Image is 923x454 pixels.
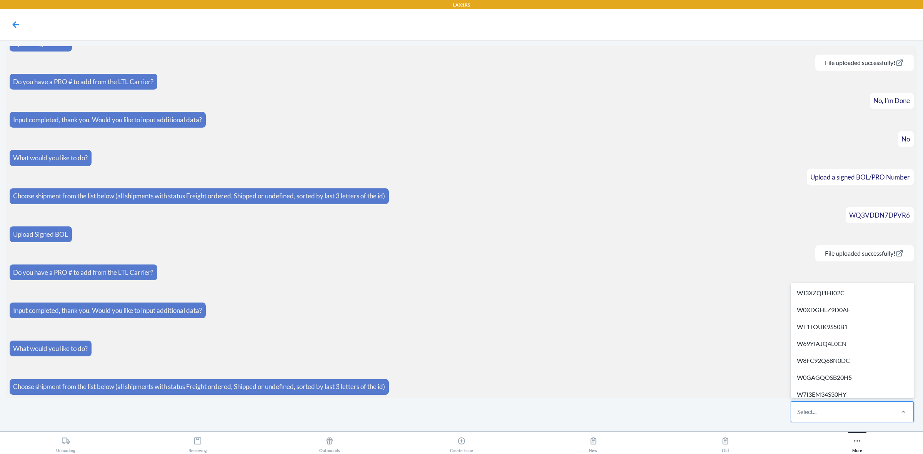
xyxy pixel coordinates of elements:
div: New [589,434,598,453]
p: Input completed, thank you. Would you like to input additional data? [13,306,202,316]
p: Input completed, thank you. Would you like to input additional data? [13,115,202,125]
button: More [791,432,923,453]
a: File uploaded successfully! [819,249,910,257]
div: W69YIAJQ4L0CN [792,335,912,352]
button: Outbounds [264,432,396,453]
div: Select... [797,407,816,416]
button: Create Issue [396,432,528,453]
div: Outbounds [319,434,340,453]
p: Upload Signed BOL [13,229,68,239]
p: Do you have a PRO # to add from the LTL Carrier? [13,77,153,87]
div: WT1TOUK9S50B1 [792,318,912,335]
div: Create Issue [450,434,473,453]
div: W8FC92Q68N0DC [792,352,912,369]
p: Choose shipment from the list below (all shipments with status Freight ordered, Shipped or undefi... [13,191,385,201]
p: LAX1RS [453,2,470,8]
button: Old [659,432,791,453]
button: Receiving [132,432,264,453]
span: Upload a signed BOL/PRO Number [810,173,910,181]
div: W0GAGQOSB20H5 [792,369,912,386]
p: What would you like to do? [13,153,88,163]
button: New [527,432,659,453]
p: Choose shipment from the list below (all shipments with status Freight ordered, Shipped or undefi... [13,382,385,392]
div: Old [721,434,730,453]
div: WJ3XZQI1HI02C [792,284,912,301]
div: Receiving [188,434,207,453]
span: No, I'm Done [873,96,910,105]
div: Unloading [56,434,75,453]
div: More [852,434,862,453]
p: What would you like to do? [13,344,88,354]
span: WQ3VDDN7DPVR6 [849,211,910,219]
span: No [901,135,910,143]
p: Do you have a PRO # to add from the LTL Carrier? [13,268,153,278]
a: File uploaded successfully! [819,59,910,66]
div: W0XDGHLZ9D0AE [792,301,912,318]
div: W7I3EM34S30HY [792,386,912,403]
